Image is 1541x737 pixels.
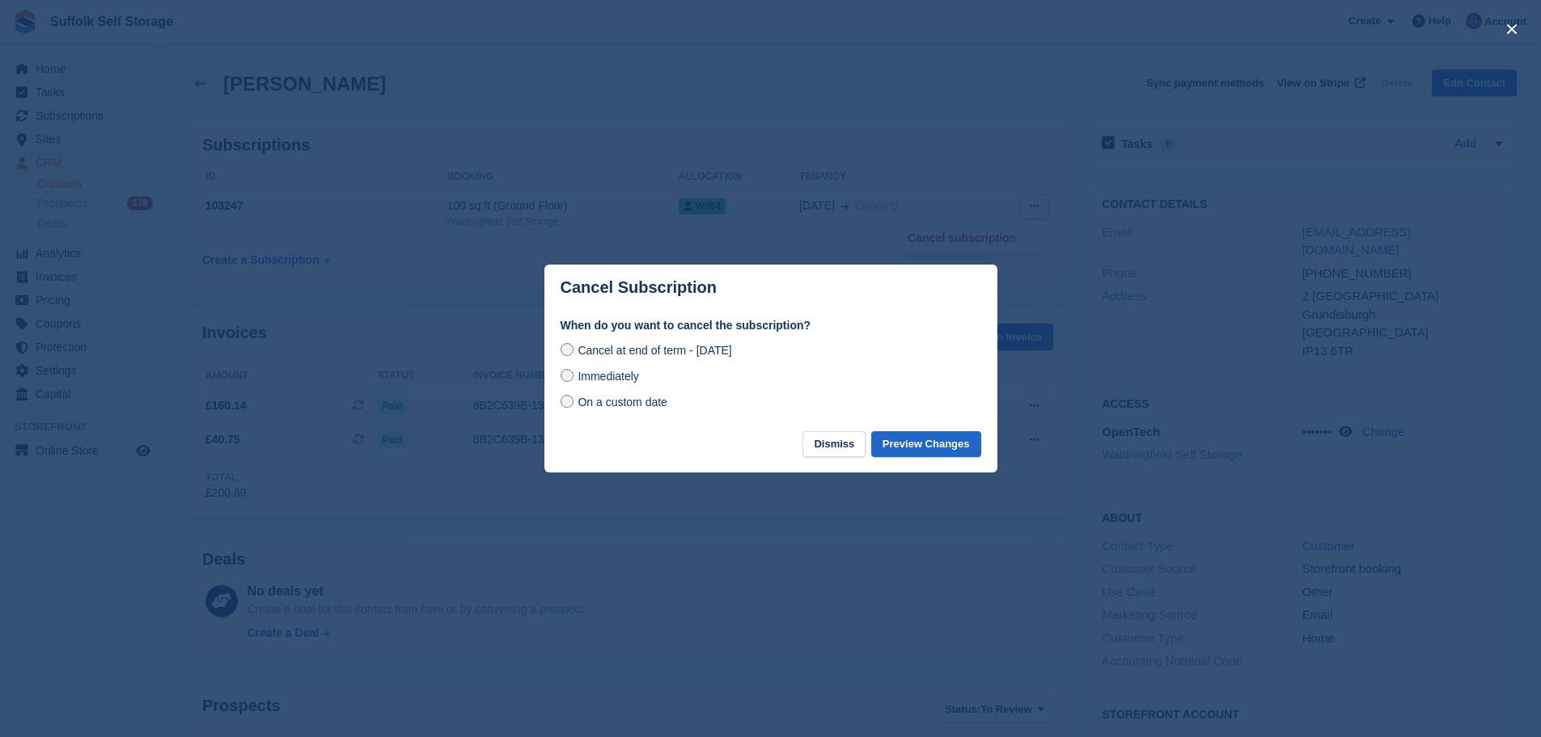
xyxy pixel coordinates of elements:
label: When do you want to cancel the subscription? [561,317,981,334]
button: Preview Changes [871,431,981,458]
span: On a custom date [578,396,667,409]
span: Cancel at end of term - [DATE] [578,344,731,357]
input: Immediately [561,369,574,382]
span: Immediately [578,370,638,383]
input: Cancel at end of term - [DATE] [561,343,574,356]
p: Cancel Subscription [561,278,717,297]
button: close [1499,16,1525,42]
input: On a custom date [561,395,574,408]
button: Dismiss [802,431,866,458]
